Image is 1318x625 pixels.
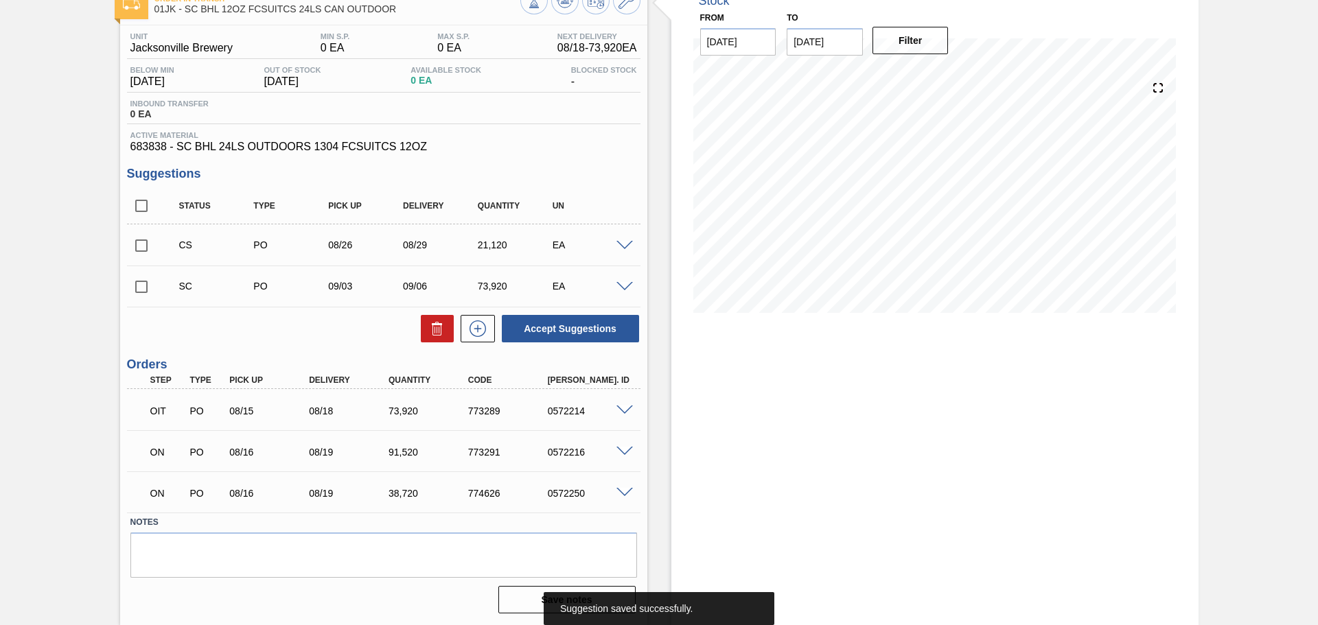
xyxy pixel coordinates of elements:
span: 08/18 - 73,920 EA [557,42,637,54]
label: Notes [130,512,637,532]
span: 0 EA [437,42,470,54]
div: Accept Suggestions [495,314,640,344]
div: 09/06/2025 [400,281,483,292]
div: Purchase order [250,281,333,292]
input: mm/dd/yyyy [700,28,776,56]
div: Pick up [325,201,408,211]
div: Quantity [474,201,557,211]
div: 08/15/2025 [226,405,315,416]
div: Negotiating Order [147,437,188,467]
div: Negotiating Order [147,478,188,508]
span: Next Delivery [557,32,637,40]
div: 73,920 [474,281,557,292]
div: 0572214 [544,405,634,416]
span: Jacksonville Brewery [130,42,233,54]
div: EA [549,281,632,292]
label: to [787,13,798,23]
div: 73,920 [385,405,474,416]
span: 0 EA [321,42,350,54]
div: Type [250,201,333,211]
h3: Suggestions [127,167,640,181]
button: Save notes [498,586,636,613]
span: 0 EA [130,109,209,119]
span: MAX S.P. [437,32,470,40]
div: EA [549,239,632,250]
div: Quantity [385,375,474,385]
span: [DATE] [130,75,174,88]
p: OIT [150,405,185,416]
span: 01JK - SC BHL 12OZ FCSUITCS 24LS CAN OUTDOOR [154,4,520,14]
span: Unit [130,32,233,40]
div: 774626 [465,488,554,499]
div: Purchase order [186,447,227,458]
div: Code [465,375,554,385]
span: Blocked Stock [571,66,637,74]
div: Pick up [226,375,315,385]
div: 773291 [465,447,554,458]
div: 0572216 [544,447,634,458]
div: UN [549,201,632,211]
div: Purchase order [250,239,333,250]
h3: Orders [127,357,640,372]
div: - [568,66,640,88]
div: New suggestion [454,315,495,342]
div: 38,720 [385,488,474,499]
div: 09/03/2025 [325,281,408,292]
div: Delivery [400,201,483,211]
div: Type [186,375,227,385]
span: 683838 - SC BHL 24LS OUTDOORS 1304 FCSUITCS 12OZ [130,141,637,153]
input: mm/dd/yyyy [787,28,863,56]
div: Delete Suggestions [414,315,454,342]
div: [PERSON_NAME]. ID [544,375,634,385]
div: Purchase order [186,405,227,416]
div: 0572250 [544,488,634,499]
span: [DATE] [264,75,321,88]
div: 08/19/2025 [305,488,395,499]
div: 08/16/2025 [226,488,315,499]
div: 21,120 [474,239,557,250]
button: Filter [872,27,949,54]
div: Suggestion Created [176,281,259,292]
label: From [700,13,724,23]
span: 0 EA [411,75,481,86]
div: 91,520 [385,447,474,458]
div: Status [176,201,259,211]
div: 08/16/2025 [226,447,315,458]
div: Changed Suggestion [176,239,259,250]
div: 08/29/2025 [400,239,483,250]
div: 08/18/2025 [305,405,395,416]
span: Inbound Transfer [130,99,209,108]
span: Below Min [130,66,174,74]
div: Step [147,375,188,385]
button: Accept Suggestions [502,315,639,342]
span: Suggestion saved successfully. [560,603,693,614]
div: 08/19/2025 [305,447,395,458]
span: Out Of Stock [264,66,321,74]
p: ON [150,488,185,499]
div: 773289 [465,405,554,416]
p: ON [150,447,185,458]
div: Order in transit [147,396,188,426]
div: Delivery [305,375,395,385]
span: MIN S.P. [321,32,350,40]
span: Active Material [130,131,637,139]
div: Purchase order [186,488,227,499]
span: Available Stock [411,66,481,74]
div: 08/26/2025 [325,239,408,250]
